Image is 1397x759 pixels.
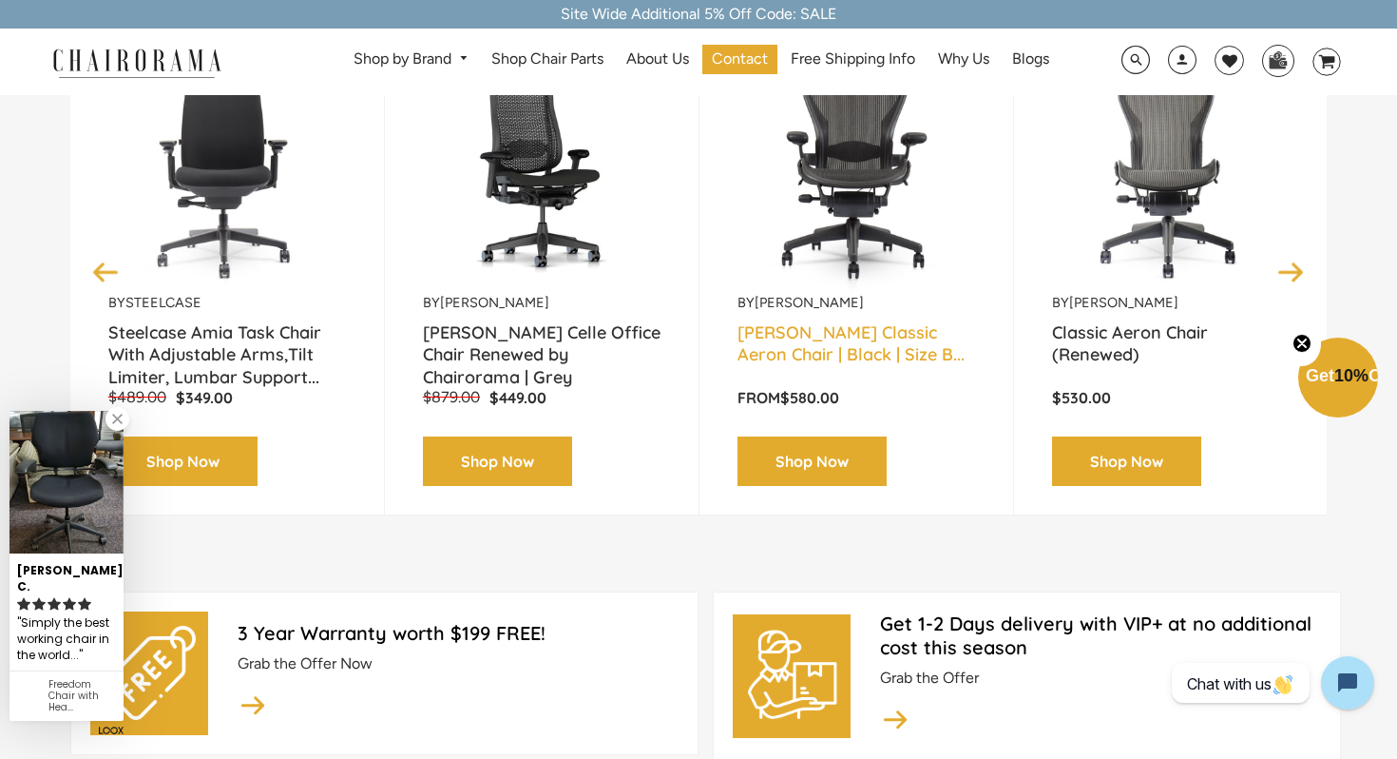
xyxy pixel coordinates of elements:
button: Previous [89,255,123,288]
svg: rating icon full [17,597,30,611]
a: [PERSON_NAME] Celle Office Chair Renewed by Chairorama | Grey [423,321,660,369]
a: Shop Chair Parts [482,45,613,74]
img: Katie. C. review of Freedom Chair with Headrest | Brown Leather & Crome | - (Renewed) [10,411,124,554]
a: Herman Miller Celle Office Chair Renewed by Chairorama | Grey - chairorama Herman Miller Celle Of... [423,56,660,294]
span: Get Off [1306,366,1393,385]
a: Shop Now [737,437,887,487]
svg: rating icon full [48,597,61,611]
img: WhatsApp_Image_2024-07-12_at_16.23.01.webp [1263,46,1292,74]
a: About Us [617,45,698,74]
a: Shop Now [1052,437,1201,487]
span: Blogs [1012,49,1049,69]
span: About Us [626,49,689,69]
a: Steelcase [125,294,201,311]
img: Herman Miller Celle Office Chair Renewed by Chairorama | Grey - chairorama [423,56,660,294]
a: Shop Now [108,437,258,487]
span: Why Us [938,49,989,69]
button: Close teaser [1283,322,1321,366]
span: $349.00 [176,388,233,407]
a: Herman Miller Classic Aeron Chair | Black | Size B (Renewed) - chairorama Herman Miller Classic A... [737,56,975,294]
div: Simply the best working chair in the world.Â... [17,613,116,666]
img: free.png [103,626,196,719]
a: [PERSON_NAME] [755,294,864,311]
a: Amia Chair by chairorama.com Renewed Amia Chair chairorama.com [108,56,346,294]
span: Contact [712,49,768,69]
a: Steelcase Amia Task Chair With Adjustable Arms,Tilt Limiter, Lumbar Support... [108,321,346,369]
img: image_14.png [880,703,910,734]
p: by [1052,294,1290,312]
img: chairorama [42,46,232,79]
a: Contact [702,45,777,74]
span: Free Shipping Info [791,49,915,69]
span: $530.00 [1052,388,1111,407]
span: Shop Chair Parts [491,49,603,69]
div: [PERSON_NAME]. C. [17,555,116,595]
svg: rating icon full [32,597,46,611]
a: Classic Aeron Chair (Renewed) - chairorama Classic Aeron Chair (Renewed) - chairorama [1052,56,1290,294]
svg: rating icon full [78,597,91,611]
h2: Get 1-2 Days delivery with VIP+ at no additional cost this season [880,612,1321,659]
span: $580.00 [780,388,839,407]
a: [PERSON_NAME] [440,294,549,311]
a: Classic Aeron Chair (Renewed) [1052,321,1290,369]
img: delivery-man.png [745,629,838,722]
a: [PERSON_NAME] [1069,294,1178,311]
p: by [423,294,660,312]
h2: 3 Year Warranty worth $199 FREE! [238,621,679,645]
a: Blogs [1003,45,1059,74]
button: Next [1274,255,1308,288]
svg: rating icon full [63,597,76,611]
span: 10% [1334,366,1368,385]
a: Why Us [928,45,999,74]
span: $449.00 [489,388,546,407]
a: Shop Now [423,437,572,487]
div: Get10%OffClose teaser [1298,340,1378,419]
p: Grab the Offer Now [238,654,679,674]
p: by [737,294,975,312]
span: $879.00 [423,388,480,406]
p: by [108,294,346,312]
p: From [737,388,975,408]
p: Grab the Offer [880,669,1321,689]
nav: DesktopNavigation [313,45,1090,80]
img: Herman Miller Classic Aeron Chair | Black | Size B (Renewed) - chairorama [737,56,975,294]
img: image_14.png [238,689,268,720]
img: Classic Aeron Chair (Renewed) - chairorama [1052,56,1290,294]
img: Amia Chair by chairorama.com [108,56,346,294]
a: Free Shipping Info [781,45,925,74]
a: Shop by Brand [344,45,478,74]
div: Freedom Chair with Headrest | Brown Leather & Crome | - (Renewed) [48,679,116,713]
span: $489.00 [108,388,166,406]
a: [PERSON_NAME] Classic Aeron Chair | Black | Size B... [737,321,975,369]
